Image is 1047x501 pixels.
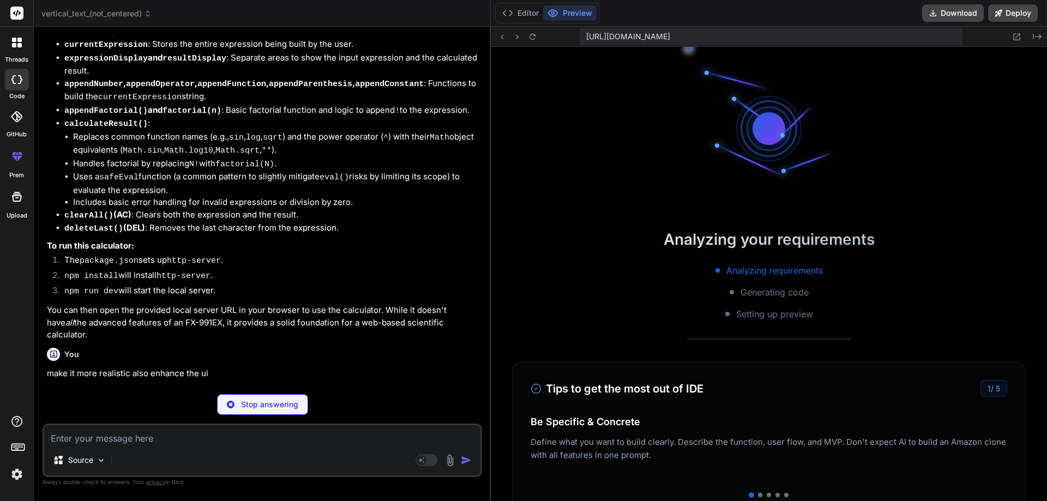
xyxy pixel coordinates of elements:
p: Stop answering [241,399,298,410]
p: You can then open the provided local server URL in your browser to use the calculator. While it d... [47,304,480,341]
strong: JavaScript Logic ( ) [56,26,176,36]
li: : [56,25,480,236]
h3: Tips to get the most out of IDE [531,381,703,397]
img: attachment [444,454,456,467]
li: Includes basic error handling for invalid expressions or division by zero. [73,196,480,209]
p: make it more realistic also enhance the ui [47,367,480,380]
strong: and [64,105,221,115]
code: ! [395,106,400,116]
span: Setting up preview [736,307,813,321]
div: / [980,380,1007,397]
h2: Analyzing your requirements [491,228,1047,251]
code: sin [229,133,244,142]
strong: , , , , [64,78,424,88]
code: factorial(N) [215,160,274,169]
li: The sets up . [56,254,480,269]
code: script.js [128,27,172,37]
code: appendOperator [126,80,195,89]
code: appendFactorial() [64,106,148,116]
span: vertical_text_(not_centered) [41,8,152,19]
code: expressionDisplay [64,54,148,63]
span: privacy [146,479,166,485]
strong: To run this calculator: [47,240,134,251]
code: currentExpression [98,93,182,102]
h4: Be Specific & Concrete [531,414,1007,429]
label: GitHub [7,130,27,139]
span: 5 [996,384,1000,393]
li: Replaces common function names (e.g., , , ) and the power operator ( ) with their object equivale... [73,131,480,158]
li: : Basic factorial function and logic to append to the expression. [64,104,480,118]
li: : Separate areas to show the input expression and the calculated result. [64,52,480,77]
code: Math.log10 [164,146,213,155]
li: : Functions to build the string. [64,77,480,104]
code: http-server [167,256,221,265]
label: threads [5,55,28,64]
code: npm install [64,271,118,281]
code: appendParenthesis [269,80,352,89]
img: icon [461,455,472,466]
code: http-server [157,271,210,281]
li: will start the local server. [56,285,480,300]
code: factorial(n) [163,106,221,116]
span: 1 [988,384,991,393]
label: Upload [7,211,27,220]
code: appendNumber [64,80,123,89]
code: deleteLast() [64,224,123,233]
span: [URL][DOMAIN_NAME] [586,31,670,42]
li: : [64,117,480,209]
li: Uses a function (a common pattern to slightly mitigate risks by limiting its scope) to evaluate t... [73,171,480,196]
p: Source [68,455,93,466]
button: Download [922,4,984,22]
li: Handles factorial by replacing with . [73,158,480,171]
code: eval() [320,173,349,182]
button: Editor [498,5,543,21]
code: package.json [80,256,139,265]
h6: You [64,349,79,360]
code: Math.sqrt [215,146,260,155]
code: sqrt [263,133,282,142]
code: npm run dev [64,287,118,296]
strong: (DEL) [64,222,145,233]
code: appendConstant [355,80,424,89]
strong: (AC) [64,209,131,220]
span: Analyzing requirements [726,264,823,277]
strong: and [64,52,226,63]
code: resultDisplay [163,54,226,63]
img: settings [8,465,26,484]
code: N! [189,160,199,169]
code: log [246,133,261,142]
li: will install . [56,269,480,285]
button: Deploy [988,4,1038,22]
label: code [9,92,25,101]
code: safeEval [99,173,139,182]
code: Math [430,133,449,142]
li: : Stores the entire expression being built by the user. [64,38,480,52]
img: Pick Models [97,456,106,465]
code: ^ [383,133,388,142]
code: appendFunction [197,80,266,89]
span: Generating code [741,286,809,299]
em: all [65,317,74,328]
li: : Removes the last character from the expression. [64,222,480,236]
li: : Clears both the expression and the result. [64,209,480,222]
p: Always double-check its answers. Your in Bind [43,477,482,487]
label: prem [9,171,24,180]
code: calculateResult() [64,119,148,129]
code: currentExpression [64,40,148,50]
code: clearAll() [64,211,113,220]
code: Math.sin [123,146,162,155]
button: Preview [543,5,597,21]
